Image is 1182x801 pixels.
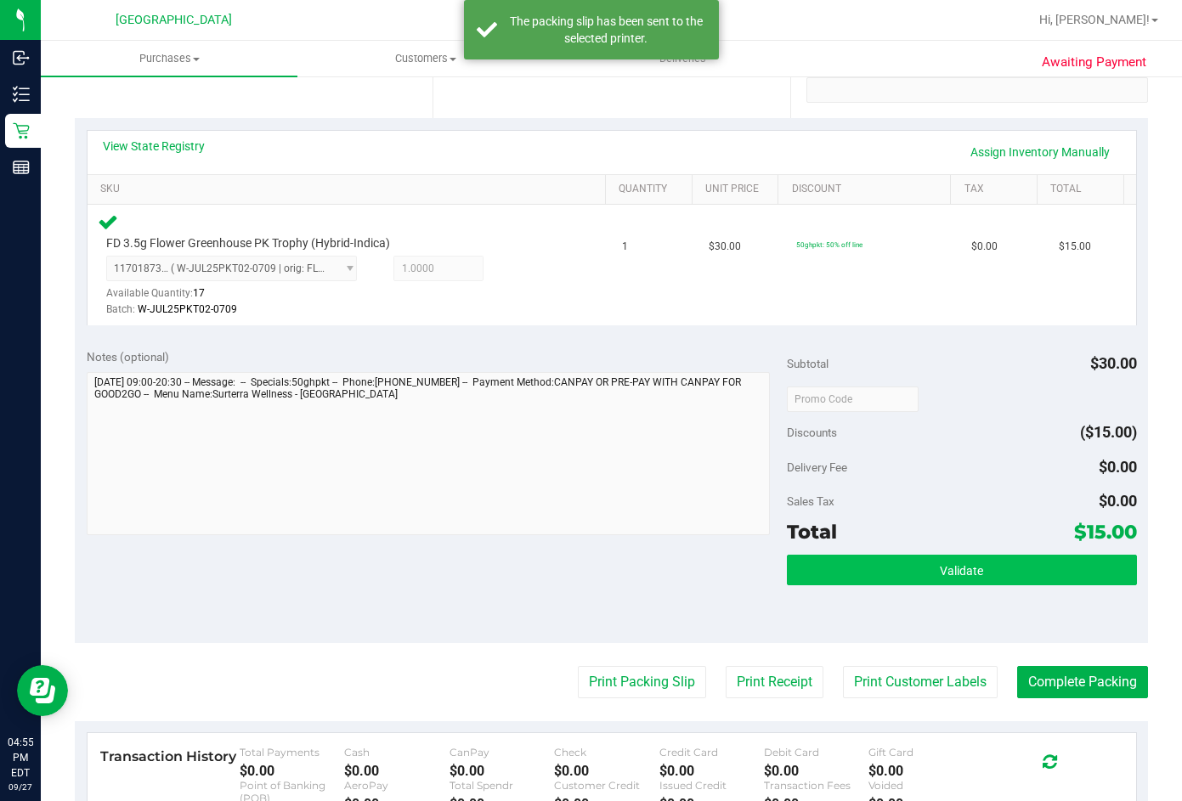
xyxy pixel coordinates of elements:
[193,287,205,299] span: 17
[959,138,1121,166] a: Assign Inventory Manually
[1080,423,1137,441] span: ($15.00)
[659,746,764,759] div: Credit Card
[506,13,706,47] div: The packing slip has been sent to the selected printer.
[787,520,837,544] span: Total
[8,781,33,793] p: 09/27
[619,183,685,196] a: Quantity
[554,746,659,759] div: Check
[971,239,998,255] span: $0.00
[1099,492,1137,510] span: $0.00
[792,183,945,196] a: Discount
[1039,13,1150,26] span: Hi, [PERSON_NAME]!
[13,159,30,176] inline-svg: Reports
[726,666,823,698] button: Print Receipt
[868,746,973,759] div: Gift Card
[1074,520,1137,544] span: $15.00
[554,763,659,779] div: $0.00
[764,746,868,759] div: Debit Card
[764,779,868,792] div: Transaction Fees
[964,183,1031,196] a: Tax
[138,303,237,315] span: W-JUL25PKT02-0709
[787,555,1137,585] button: Validate
[450,746,554,759] div: CanPay
[1042,53,1146,72] span: Awaiting Payment
[1059,239,1091,255] span: $15.00
[8,735,33,781] p: 04:55 PM EDT
[106,235,390,251] span: FD 3.5g Flower Greenhouse PK Trophy (Hybrid-Indica)
[1017,666,1148,698] button: Complete Packing
[450,763,554,779] div: $0.00
[705,183,772,196] a: Unit Price
[13,86,30,103] inline-svg: Inventory
[240,746,344,759] div: Total Payments
[116,13,232,27] span: [GEOGRAPHIC_DATA]
[868,763,973,779] div: $0.00
[344,779,449,792] div: AeroPay
[622,239,628,255] span: 1
[787,386,919,412] input: Promo Code
[659,779,764,792] div: Issued Credit
[578,666,706,698] button: Print Packing Slip
[17,665,68,716] iframe: Resource center
[1090,354,1137,372] span: $30.00
[868,779,973,792] div: Voided
[13,122,30,139] inline-svg: Retail
[843,666,998,698] button: Print Customer Labels
[787,357,829,370] span: Subtotal
[764,763,868,779] div: $0.00
[106,281,370,314] div: Available Quantity:
[41,41,297,76] a: Purchases
[1099,458,1137,476] span: $0.00
[1050,183,1117,196] a: Total
[240,763,344,779] div: $0.00
[106,303,135,315] span: Batch:
[13,49,30,66] inline-svg: Inbound
[41,51,297,66] span: Purchases
[787,460,847,474] span: Delivery Fee
[450,779,554,792] div: Total Spendr
[344,763,449,779] div: $0.00
[297,41,554,76] a: Customers
[709,239,741,255] span: $30.00
[103,138,205,155] a: View State Registry
[796,240,862,249] span: 50ghpkt: 50% off line
[787,417,837,448] span: Discounts
[100,183,599,196] a: SKU
[298,51,553,66] span: Customers
[787,494,834,508] span: Sales Tax
[940,564,983,578] span: Validate
[87,350,169,364] span: Notes (optional)
[659,763,764,779] div: $0.00
[554,779,659,792] div: Customer Credit
[344,746,449,759] div: Cash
